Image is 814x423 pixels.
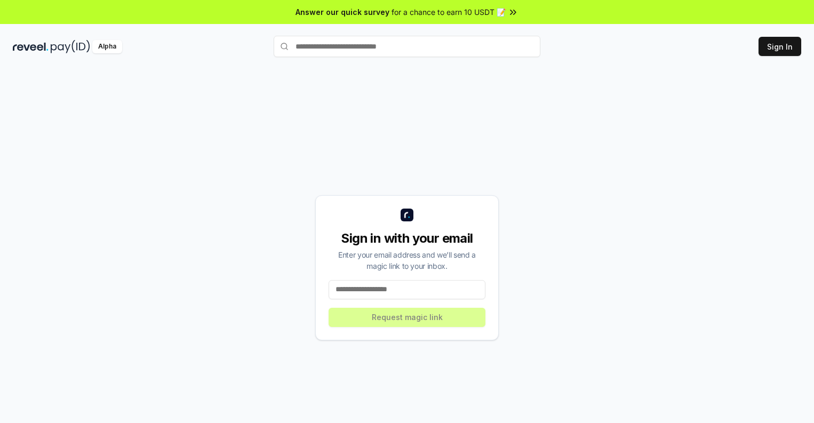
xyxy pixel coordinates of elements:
[13,40,49,53] img: reveel_dark
[759,37,801,56] button: Sign In
[329,230,485,247] div: Sign in with your email
[296,6,389,18] span: Answer our quick survey
[51,40,90,53] img: pay_id
[329,249,485,272] div: Enter your email address and we’ll send a magic link to your inbox.
[392,6,506,18] span: for a chance to earn 10 USDT 📝
[92,40,122,53] div: Alpha
[401,209,413,221] img: logo_small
